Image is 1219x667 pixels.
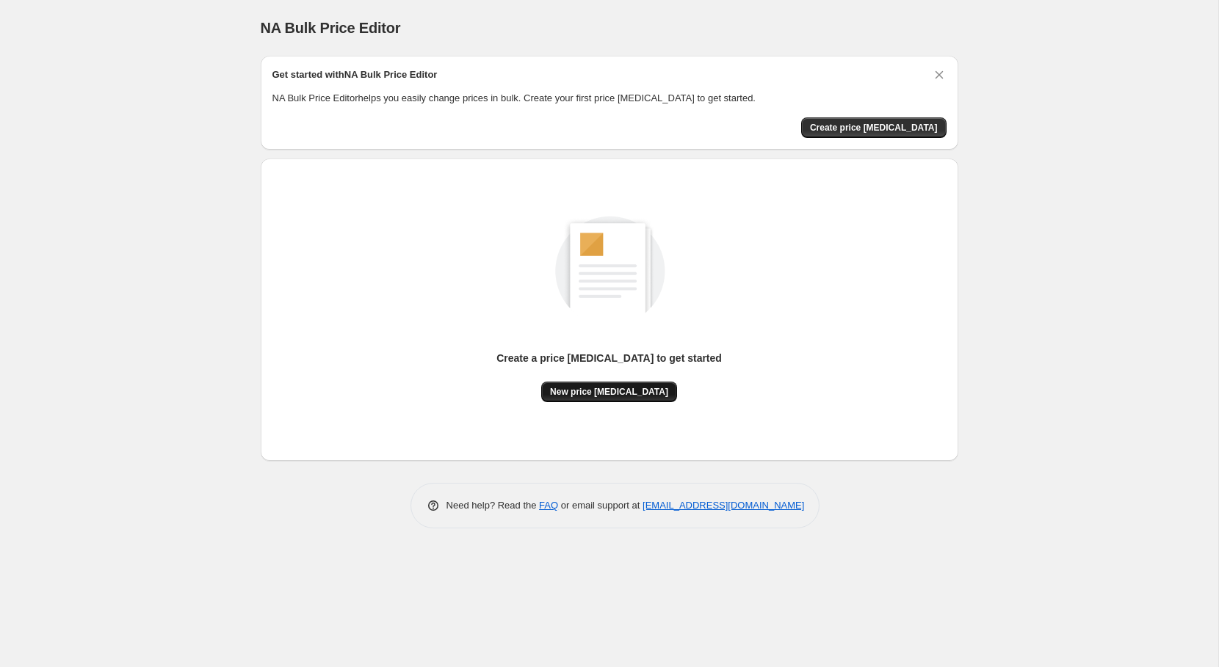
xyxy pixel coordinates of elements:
span: or email support at [558,500,643,511]
button: New price [MEDICAL_DATA] [541,382,677,402]
h2: Get started with NA Bulk Price Editor [272,68,438,82]
a: FAQ [539,500,558,511]
a: [EMAIL_ADDRESS][DOMAIN_NAME] [643,500,804,511]
span: New price [MEDICAL_DATA] [550,386,668,398]
span: NA Bulk Price Editor [261,20,401,36]
span: Create price [MEDICAL_DATA] [810,122,938,134]
button: Dismiss card [932,68,947,82]
button: Create price change job [801,117,947,138]
span: Need help? Read the [446,500,540,511]
p: NA Bulk Price Editor helps you easily change prices in bulk. Create your first price [MEDICAL_DAT... [272,91,947,106]
p: Create a price [MEDICAL_DATA] to get started [496,351,722,365]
